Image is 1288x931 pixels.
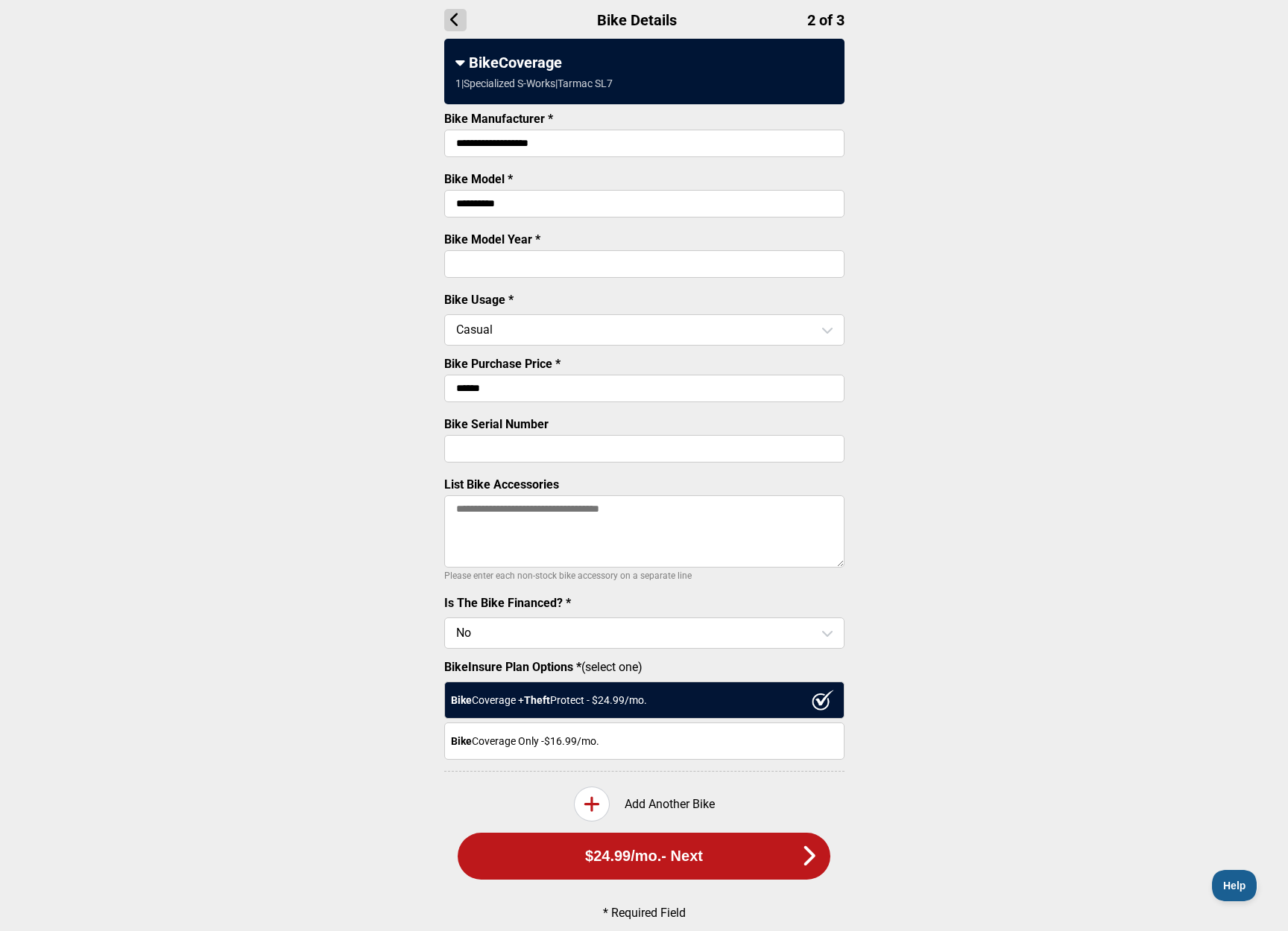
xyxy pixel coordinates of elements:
strong: Bike [451,694,472,706]
div: Add Another Bike [444,787,845,822]
label: List Bike Accessories [444,477,559,492]
div: 1 | Specialized S-Works | Tarmac SL7 [455,77,613,89]
img: ux1sgP1Haf775SAghJI38DyDlYP+32lKFAAAAAElFTkSuQmCC [812,690,834,711]
p: Please enter each non-stock bike accessory on a separate line [444,567,845,585]
label: Bike Usage * [444,293,514,307]
h1: Bike Details [444,9,845,31]
label: Bike Model Year * [444,232,540,247]
span: 2 of 3 [807,11,845,29]
label: Is The Bike Financed? * [444,596,571,610]
div: BikeCoverage [455,54,833,72]
button: $24.99/mo.- Next [458,833,830,880]
strong: BikeInsure Plan Options * [444,660,581,674]
div: Coverage + Protect - $ 24.99 /mo. [444,681,845,719]
label: Bike Serial Number [444,417,549,431]
span: /mo. [631,848,661,865]
div: Coverage Only - $16.99 /mo. [444,722,845,760]
strong: Theft [524,694,550,706]
label: Bike Manufacturer * [444,112,553,126]
strong: Bike [451,735,472,747]
iframe: Toggle Customer Support [1212,870,1258,901]
label: Bike Purchase Price * [444,357,561,371]
p: * Required Field [469,906,819,920]
label: (select one) [444,660,845,674]
label: Bike Model * [444,172,513,186]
